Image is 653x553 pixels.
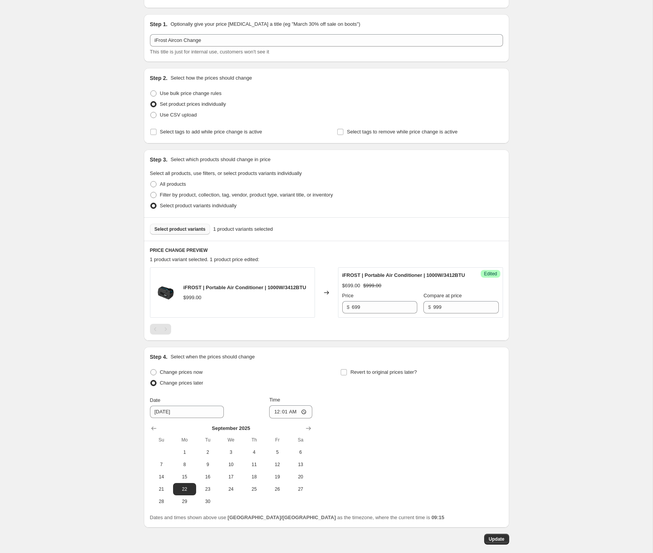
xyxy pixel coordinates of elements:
span: 1 product variant selected. 1 product price edited: [150,257,260,262]
button: Monday September 15 2025 [173,471,196,483]
strike: $999.00 [363,282,381,290]
span: Su [153,437,170,443]
button: Friday September 19 2025 [266,471,289,483]
span: Select tags to add while price change is active [160,129,262,135]
button: Wednesday September 17 2025 [219,471,242,483]
button: Friday September 12 2025 [266,458,289,471]
span: 9 [199,461,216,468]
th: Friday [266,434,289,446]
span: Use CSV upload [160,112,197,118]
button: Monday September 22 2025 [173,483,196,495]
span: 26 [269,486,286,492]
span: Select product variants [155,226,206,232]
button: Select product variants [150,224,210,235]
h2: Step 4. [150,353,168,361]
span: Select product variants individually [160,203,237,208]
p: Select how the prices should change [170,74,252,82]
span: Sa [292,437,309,443]
button: Show previous month, August 2025 [148,423,159,434]
b: 09:15 [431,515,444,520]
button: Sunday September 28 2025 [150,495,173,508]
span: Th [246,437,263,443]
nav: Pagination [150,324,171,335]
span: iFROST | Portable Air Conditioner | 1000W/3412BTU [342,272,465,278]
button: Thursday September 4 2025 [243,446,266,458]
span: 14 [153,474,170,480]
span: $ [428,304,431,310]
span: Update [489,536,505,542]
button: Thursday September 25 2025 [243,483,266,495]
span: This title is just for internal use, customers won't see it [150,49,269,55]
button: Update [484,534,509,545]
button: Thursday September 11 2025 [243,458,266,471]
span: 20 [292,474,309,480]
span: 1 product variants selected [213,225,273,233]
span: $ [347,304,350,310]
span: 7 [153,461,170,468]
span: 23 [199,486,216,492]
h2: Step 2. [150,74,168,82]
span: 12 [269,461,286,468]
span: iFROST | Portable Air Conditioner | 1000W/3412BTU [183,285,307,290]
h2: Step 3. [150,156,168,163]
span: Date [150,397,160,403]
span: Mo [176,437,193,443]
button: Saturday September 27 2025 [289,483,312,495]
span: 1 [176,449,193,455]
span: Edited [484,271,497,277]
span: Change prices later [160,380,203,386]
b: [GEOGRAPHIC_DATA]/[GEOGRAPHIC_DATA] [228,515,336,520]
span: 22 [176,486,193,492]
input: 8/21/2025 [150,406,224,418]
span: 30 [199,498,216,505]
button: Sunday September 21 2025 [150,483,173,495]
span: Set product prices individually [160,101,226,107]
span: 21 [153,486,170,492]
span: 29 [176,498,193,505]
span: 28 [153,498,170,505]
span: All products [160,181,186,187]
button: Monday September 29 2025 [173,495,196,508]
th: Saturday [289,434,312,446]
h6: PRICE CHANGE PREVIEW [150,247,503,253]
span: 15 [176,474,193,480]
th: Monday [173,434,196,446]
span: 4 [246,449,263,455]
span: We [222,437,239,443]
th: Thursday [243,434,266,446]
span: Change prices now [160,369,203,375]
span: 17 [222,474,239,480]
span: Time [269,397,280,403]
span: Filter by product, collection, tag, vendor, product type, variant title, or inventory [160,192,333,198]
span: Use bulk price change rules [160,90,222,96]
button: Friday September 26 2025 [266,483,289,495]
span: Dates and times shown above use as the timezone, where the current time is [150,515,445,520]
span: Tu [199,437,216,443]
button: Monday September 1 2025 [173,446,196,458]
span: Select all products, use filters, or select products variants individually [150,170,302,176]
span: Compare at price [423,293,462,298]
button: Sunday September 14 2025 [150,471,173,483]
button: Tuesday September 16 2025 [196,471,219,483]
span: Fr [269,437,286,443]
input: 30% off holiday sale [150,34,503,47]
span: Select tags to remove while price change is active [347,129,458,135]
input: 12:00 [269,405,312,418]
span: 10 [222,461,239,468]
span: 25 [246,486,263,492]
div: $999.00 [183,294,202,301]
span: Revert to original prices later? [350,369,417,375]
p: Select which products should change in price [170,156,270,163]
button: Monday September 8 2025 [173,458,196,471]
img: iFROSTAircon-1_80x.png [154,281,177,304]
span: 18 [246,474,263,480]
span: 11 [246,461,263,468]
span: 2 [199,449,216,455]
span: 13 [292,461,309,468]
span: 6 [292,449,309,455]
h2: Step 1. [150,20,168,28]
button: Tuesday September 23 2025 [196,483,219,495]
button: Thursday September 18 2025 [243,471,266,483]
span: 3 [222,449,239,455]
span: 19 [269,474,286,480]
